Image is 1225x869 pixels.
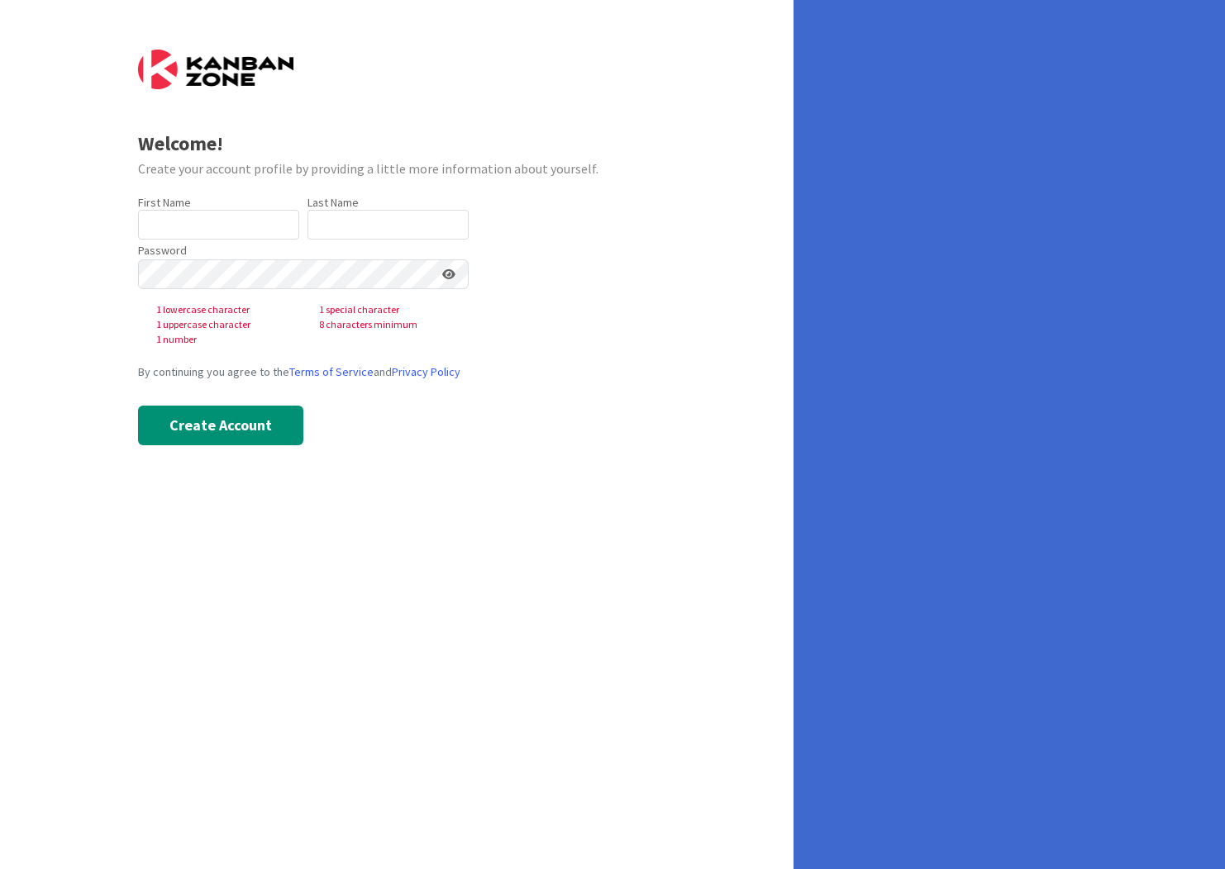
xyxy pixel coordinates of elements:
[138,195,191,210] label: First Name
[138,242,187,259] label: Password
[307,195,359,210] label: Last Name
[138,159,656,178] div: Create your account profile by providing a little more information about yourself.
[138,50,293,89] img: Kanban Zone
[138,363,656,381] div: By continuing you agree to the and
[143,332,306,347] span: 1 number
[289,364,374,379] a: Terms of Service
[143,302,306,317] span: 1 lowercase character
[392,364,460,379] a: Privacy Policy
[138,129,656,159] div: Welcome!
[306,317,469,332] span: 8 characters minimum
[143,317,306,332] span: 1 uppercase character
[306,302,469,317] span: 1 special character
[138,406,303,445] button: Create Account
